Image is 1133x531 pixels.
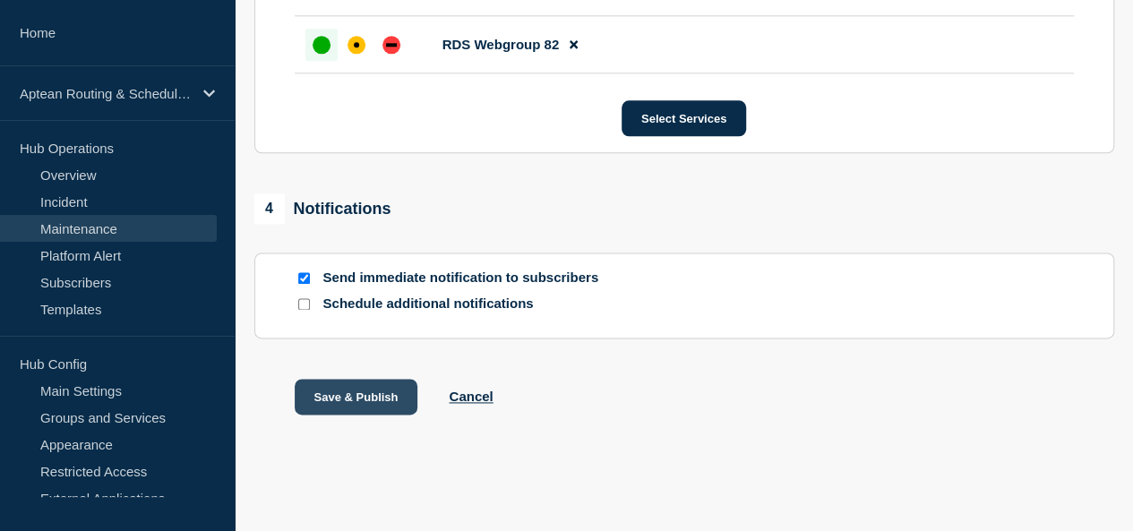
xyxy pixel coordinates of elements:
[449,389,493,404] button: Cancel
[382,36,400,54] div: down
[295,379,418,415] button: Save & Publish
[313,36,330,54] div: up
[622,100,746,136] button: Select Services
[298,272,310,284] input: Send immediate notification to subscribers
[323,295,610,313] p: Schedule additional notifications
[323,270,610,287] p: Send immediate notification to subscribers
[348,36,365,54] div: affected
[254,193,391,224] div: Notifications
[298,298,310,310] input: Schedule additional notifications
[254,193,285,224] span: 4
[442,37,560,52] span: RDS Webgroup 82
[20,86,192,101] p: Aptean Routing & Scheduling Paragon Edition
